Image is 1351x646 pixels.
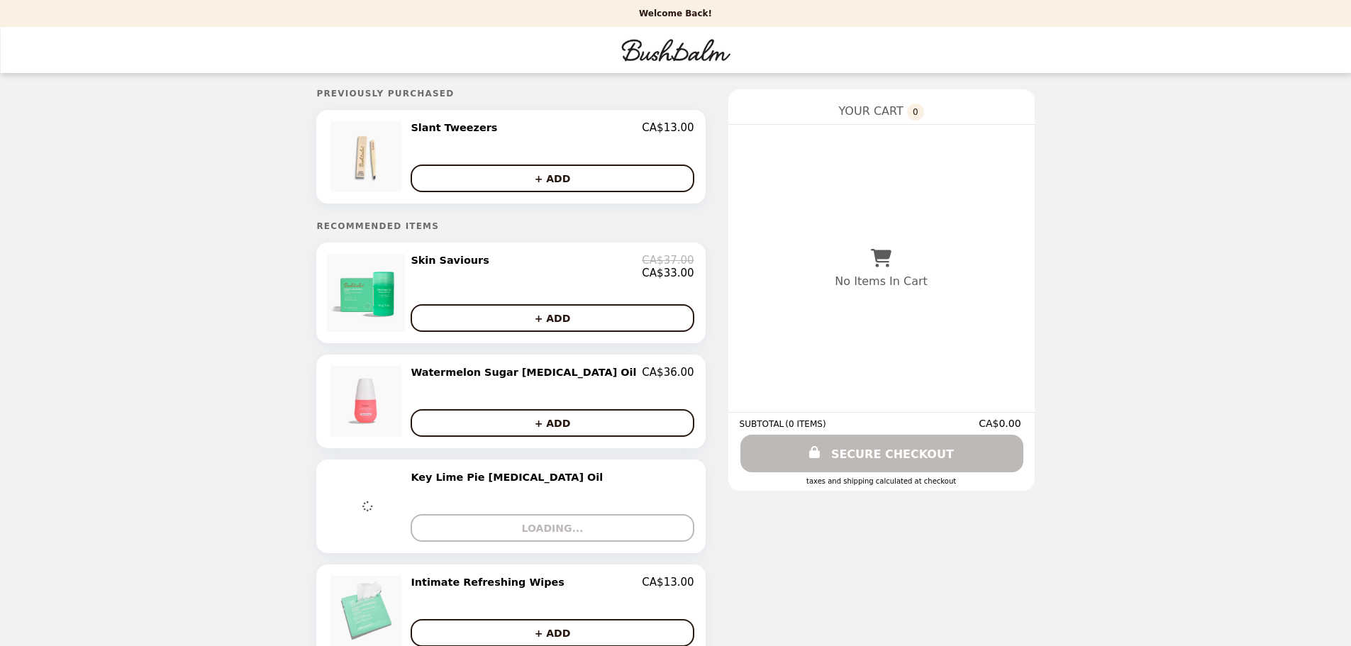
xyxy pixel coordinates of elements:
span: 0 [907,104,924,121]
h2: Intimate Refreshing Wipes [411,576,569,589]
span: YOUR CART [838,104,903,118]
p: Welcome Back! [639,9,712,18]
span: CA$0.00 [979,418,1023,429]
h5: Recommended Items [316,221,705,231]
p: CA$13.00 [642,576,694,589]
button: + ADD [411,409,694,437]
h2: Watermelon Sugar [MEDICAL_DATA] Oil [411,366,642,379]
h2: Slant Tweezers [411,121,503,134]
span: SUBTOTAL [740,419,786,429]
h2: Skin Saviours [411,254,494,267]
h2: Key Lime Pie [MEDICAL_DATA] Oil [411,471,608,484]
p: No Items In Cart [835,274,927,288]
h5: Previously Purchased [316,89,705,99]
span: ( 0 ITEMS ) [785,419,825,429]
button: + ADD [411,165,694,192]
p: CA$36.00 [642,366,694,379]
img: Brand Logo [619,35,732,65]
img: Skin Saviours [327,254,408,332]
div: Taxes and Shipping calculated at checkout [740,477,1023,485]
p: CA$13.00 [642,121,694,134]
p: CA$37.00 [642,254,694,267]
p: CA$33.00 [642,267,694,279]
button: + ADD [411,304,694,332]
img: Watermelon Sugar Ingrown Hair Oil [330,366,405,437]
img: Slant Tweezers [330,121,405,192]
